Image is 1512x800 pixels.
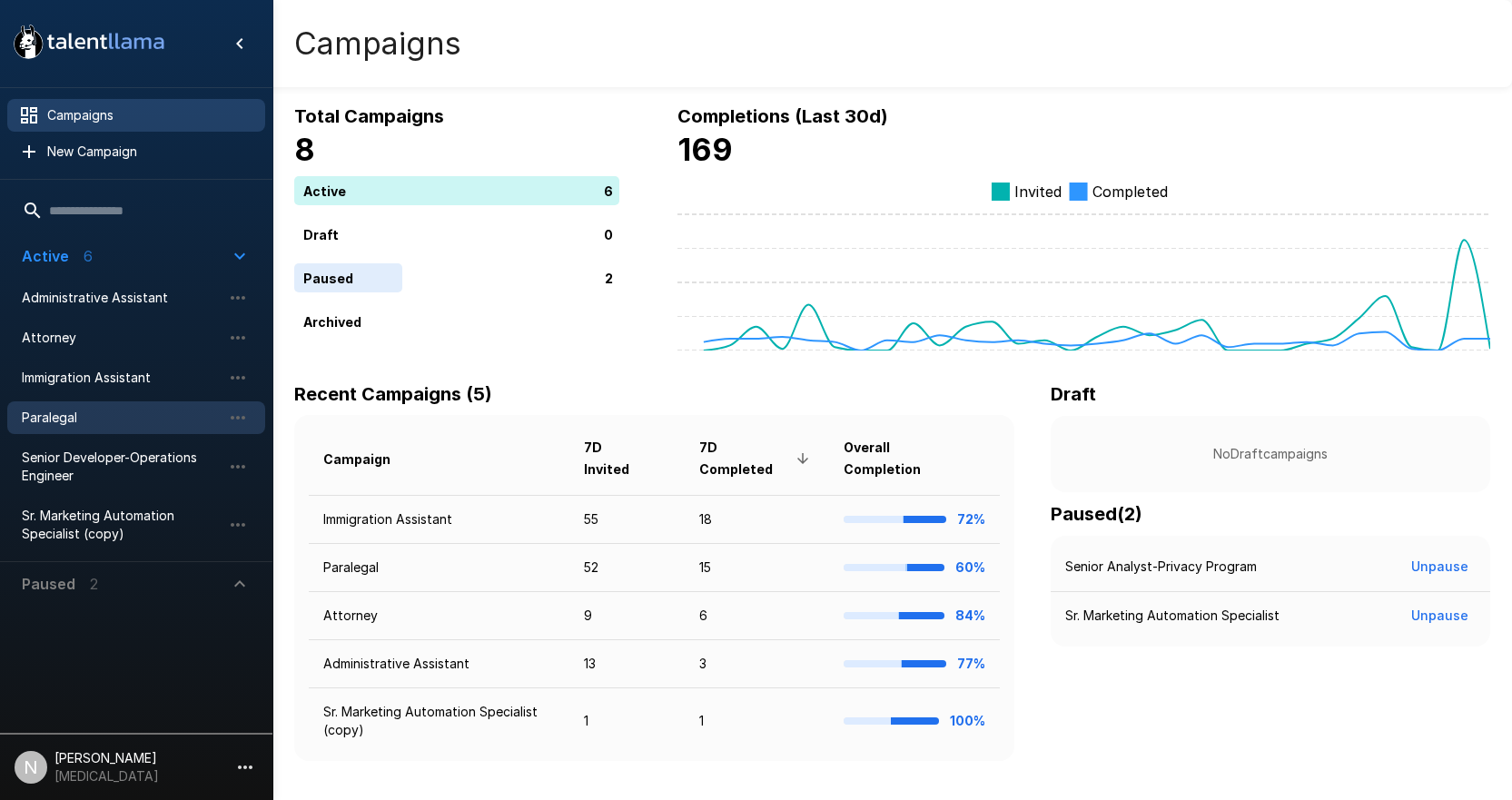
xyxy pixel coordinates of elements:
p: 2 [605,268,613,287]
td: 1 [685,688,828,755]
button: Unpause [1404,599,1476,633]
b: Draft [1051,383,1096,405]
b: 169 [677,131,733,168]
td: 9 [569,592,685,640]
h4: Campaigns [294,25,461,63]
b: 77% [957,656,985,671]
p: 0 [604,224,613,243]
p: 6 [604,181,613,200]
b: Total Campaigns [294,105,444,127]
span: 7D Completed [699,437,814,480]
span: Overall Completion [844,437,985,480]
b: 60% [955,559,985,575]
td: 13 [569,640,685,688]
b: 72% [957,511,985,527]
button: Unpause [1404,550,1476,584]
td: Paralegal [309,544,569,592]
td: 52 [569,544,685,592]
td: Sr. Marketing Automation Specialist (copy) [309,688,569,755]
td: 18 [685,495,828,543]
b: 84% [955,607,985,623]
b: Completions (Last 30d) [677,105,888,127]
p: Sr. Marketing Automation Specialist [1065,607,1280,625]
b: Recent Campaigns (5) [294,383,492,405]
td: 55 [569,495,685,543]
td: 15 [685,544,828,592]
p: No Draft campaigns [1080,445,1461,463]
span: Campaign [323,449,414,470]
p: Senior Analyst-Privacy Program [1065,558,1257,576]
b: Paused ( 2 ) [1051,503,1142,525]
td: 6 [685,592,828,640]
td: 3 [685,640,828,688]
td: Immigration Assistant [309,495,569,543]
b: 8 [294,131,315,168]
td: Administrative Assistant [309,640,569,688]
td: 1 [569,688,685,755]
b: 100% [950,713,985,728]
td: Attorney [309,592,569,640]
span: 7D Invited [584,437,670,480]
